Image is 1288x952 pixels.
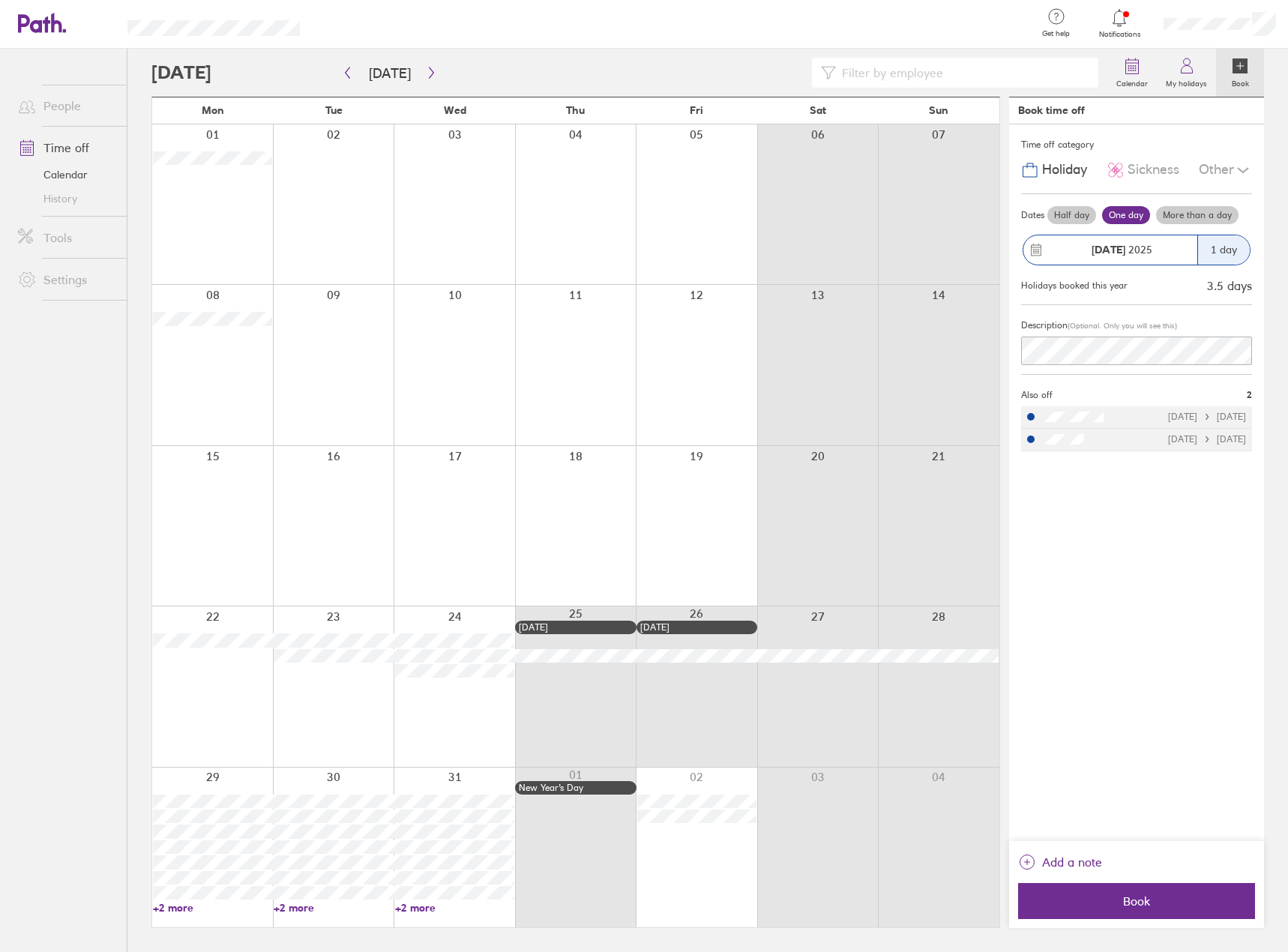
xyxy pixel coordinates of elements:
span: Fri [690,104,703,116]
span: Sun [929,104,948,116]
span: Add a note [1042,850,1102,874]
span: Notifications [1095,30,1144,39]
a: Calendar [1107,49,1157,97]
label: Calendar [1107,75,1157,88]
button: Book [1018,883,1255,919]
span: Sat [810,104,826,116]
span: Holiday [1042,162,1087,178]
div: Book time off [1018,104,1085,116]
div: [DATE] [640,622,753,633]
div: New Year’s Day [519,783,632,793]
label: Half day [1047,206,1096,224]
span: Get help [1032,29,1080,38]
div: Other [1199,156,1252,184]
div: 1 day [1197,235,1250,265]
input: Filter by employee [836,58,1090,87]
a: Book [1216,49,1264,97]
a: +2 more [274,901,393,915]
a: Tools [6,223,127,253]
span: Also off [1021,390,1053,400]
span: Mon [202,104,224,116]
a: People [6,91,127,121]
a: +2 more [153,901,272,915]
span: 2 [1247,390,1252,400]
span: Dates [1021,210,1044,220]
span: (Optional. Only you will see this) [1068,321,1177,331]
a: My holidays [1157,49,1216,97]
div: 3.5 days [1207,279,1252,292]
span: Thu [566,104,585,116]
div: [DATE] [DATE] [1168,434,1246,445]
a: Notifications [1095,7,1144,39]
a: History [6,187,127,211]
label: My holidays [1157,75,1216,88]
a: Calendar [6,163,127,187]
a: +2 more [395,901,514,915]
span: Tue [325,104,343,116]
span: Book [1029,894,1245,908]
div: Time off category [1021,133,1252,156]
span: 2025 [1092,244,1152,256]
button: Add a note [1018,850,1102,874]
div: [DATE] [DATE] [1168,412,1246,422]
div: Holidays booked this year [1021,280,1128,291]
span: Description [1021,319,1068,331]
span: Sickness [1128,162,1179,178]
button: [DATE] 20251 day [1021,227,1252,273]
button: [DATE] [357,61,423,85]
div: [DATE] [519,622,632,633]
label: One day [1102,206,1150,224]
a: Time off [6,133,127,163]
span: Wed [444,104,466,116]
label: Book [1223,75,1258,88]
strong: [DATE] [1092,243,1125,256]
a: Settings [6,265,127,295]
label: More than a day [1156,206,1239,224]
